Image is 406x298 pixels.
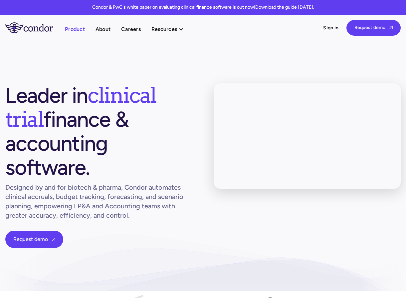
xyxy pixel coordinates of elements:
div: Resources [151,25,177,34]
a: Download the guide [DATE]. [255,4,314,10]
span: clinical trial [5,82,156,132]
a: home [5,22,65,33]
a: Careers [121,25,141,34]
div: Resources [151,25,190,34]
a: Sign in [323,25,338,31]
h1: Designed by and for biotech & pharma, Condor automates clinical accruals, budget tracking, foreca... [5,183,192,220]
a: Product [65,25,85,34]
a: Request demo [5,231,63,248]
p: Condor & PwC's white paper on evaluating clinical finance software is out now! [92,4,314,11]
a: About [96,25,110,34]
a: Request demo [346,20,401,36]
span:  [389,25,393,30]
span:  [52,237,55,242]
iframe: Intro to Condor: Your leading integrated clincal trial finance platform [214,83,401,189]
h1: Leader in finance & accounting software. [5,83,192,179]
